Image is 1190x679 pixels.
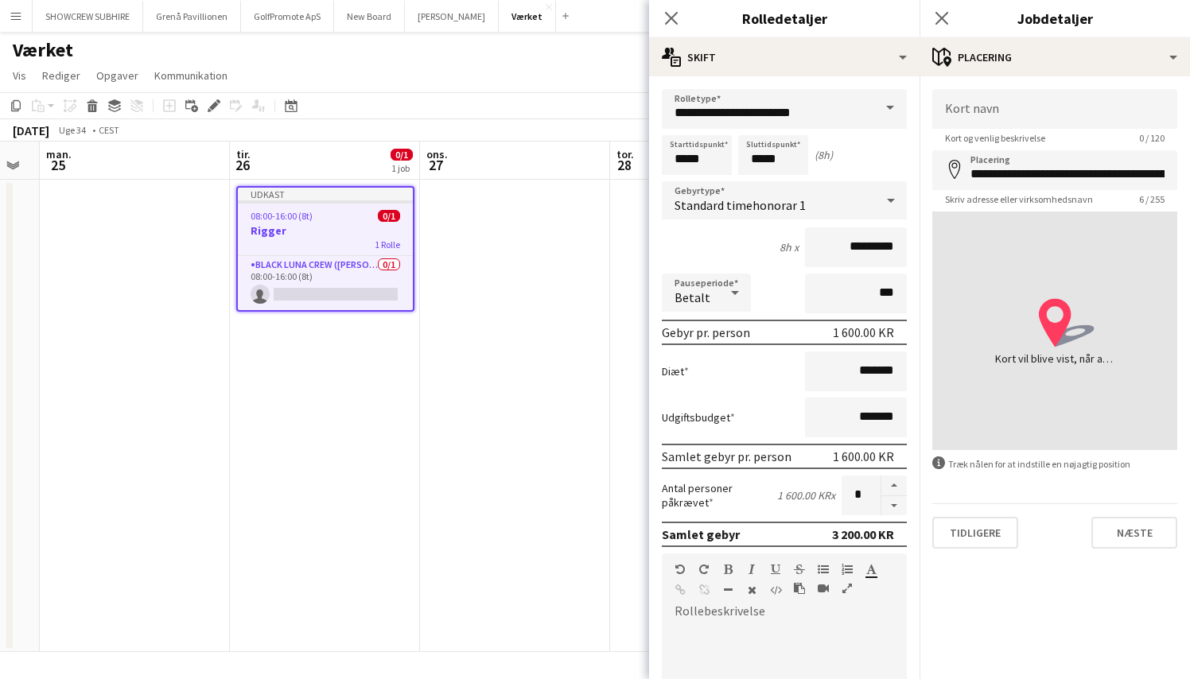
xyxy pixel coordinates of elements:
button: Fed [722,563,733,576]
span: 28 [614,156,634,174]
h1: Værket [13,38,73,62]
button: Ordnet liste [842,563,853,576]
app-job-card: Udkast08:00-16:00 (8t)0/1Rigger1 RolleBlack Luna Crew ([PERSON_NAME])0/108:00-16:00 (8t) [236,186,414,312]
button: Understregning [770,563,781,576]
span: Standard timehonorar 1 [675,197,806,213]
button: Fuld skærm [842,582,853,595]
div: Kort vil blive vist, når adresse er blevet tilføjet [995,351,1114,367]
button: Reducer [881,496,907,516]
button: Sæt ind som almindelig tekst [794,582,805,595]
label: Udgiftsbudget [662,410,735,425]
h3: Jobdetaljer [920,8,1190,29]
h3: Rigger [238,223,413,238]
span: Betalt [675,289,710,305]
div: 1 job [391,162,412,174]
button: Grenå Pavillionen [143,1,241,32]
div: 8h x [780,240,799,254]
a: Kommunikation [148,65,234,86]
div: Samlet gebyr [662,526,740,542]
h3: Rolledetaljer [649,8,920,29]
a: Opgaver [90,65,145,86]
span: man. [46,147,72,161]
span: 08:00-16:00 (8t) [251,210,313,222]
span: 0 / 120 [1126,132,1177,144]
span: 27 [424,156,448,174]
span: Rediger [42,68,80,83]
div: Placering [920,38,1190,76]
span: Kommunikation [154,68,227,83]
a: Rediger [36,65,87,86]
button: Ryd formatering [746,584,757,596]
button: Tekstfarve [865,563,877,576]
div: Samlet gebyr pr. person [662,448,791,464]
span: Vis [13,68,26,83]
span: Opgaver [96,68,138,83]
div: Gebyr pr. person [662,324,750,340]
span: Uge 34 [52,124,92,136]
button: SHOWCREW SUBHIRE [33,1,143,32]
button: Tidligere [932,517,1018,549]
button: New Board [334,1,405,32]
button: Vandret linje [722,584,733,596]
div: 1 600.00 KR [833,324,894,340]
button: Gennemstreget [794,563,805,576]
span: Skriv adresse eller virksomhedsnavn [932,193,1106,205]
button: Indsæt video [818,582,829,595]
span: 0/1 [391,149,413,161]
label: Antal personer påkrævet [662,481,777,510]
button: Gentag [698,563,710,576]
button: Uordnet liste [818,563,829,576]
span: tir. [236,147,251,161]
button: Næste [1091,517,1177,549]
span: tor. [616,147,634,161]
button: HTML-kode [770,584,781,596]
div: Skift [649,38,920,76]
span: ons. [426,147,448,161]
div: 1 600.00 KR x [777,488,835,502]
span: Kort og venlig beskrivelse [932,132,1058,144]
span: 25 [44,156,72,174]
app-card-role: Black Luna Crew ([PERSON_NAME])0/108:00-16:00 (8t) [238,256,413,310]
div: CEST [99,124,119,136]
div: 3 200.00 KR [832,526,894,542]
label: Diæt [662,364,689,378]
span: 6 / 255 [1126,193,1177,205]
button: Værket [499,1,556,32]
button: Forøg [881,475,907,496]
span: 1 Rolle [375,239,400,250]
button: [PERSON_NAME] [405,1,499,32]
div: [DATE] [13,122,49,138]
button: GolfPromote ApS [241,1,334,32]
div: Træk nålen for at indstille en nøjagtig position [932,456,1177,471]
div: 1 600.00 KR [833,448,894,464]
button: Kursiv [746,563,757,576]
a: Vis [6,65,33,86]
div: (8h) [815,148,833,162]
span: 26 [234,156,251,174]
button: Fortryd [675,563,686,576]
span: 0/1 [378,210,400,222]
div: Udkast [238,188,413,200]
